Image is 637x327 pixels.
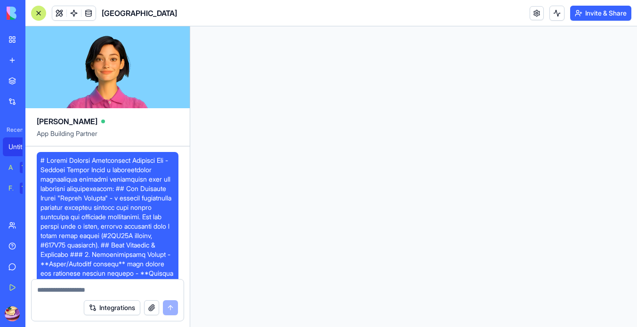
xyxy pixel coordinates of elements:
[20,162,35,173] div: TRY
[8,163,13,172] div: AI Logo Generator
[570,6,631,21] button: Invite & Share
[8,142,35,152] div: Untitled App
[84,300,140,315] button: Integrations
[37,129,178,146] span: App Building Partner
[8,183,13,193] div: Feedback Form
[5,306,20,321] img: ACg8ocKLWJopophqXH0K1XifOjYVLvSETC-Nt8KePmTuvsjYbj1se34P=s96-c
[3,137,40,156] a: Untitled App
[3,126,23,134] span: Recent
[20,183,35,194] div: TRY
[3,179,40,198] a: Feedback FormTRY
[7,7,65,20] img: logo
[3,158,40,177] a: AI Logo GeneratorTRY
[37,116,97,127] span: [PERSON_NAME]
[102,8,177,19] span: [GEOGRAPHIC_DATA]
